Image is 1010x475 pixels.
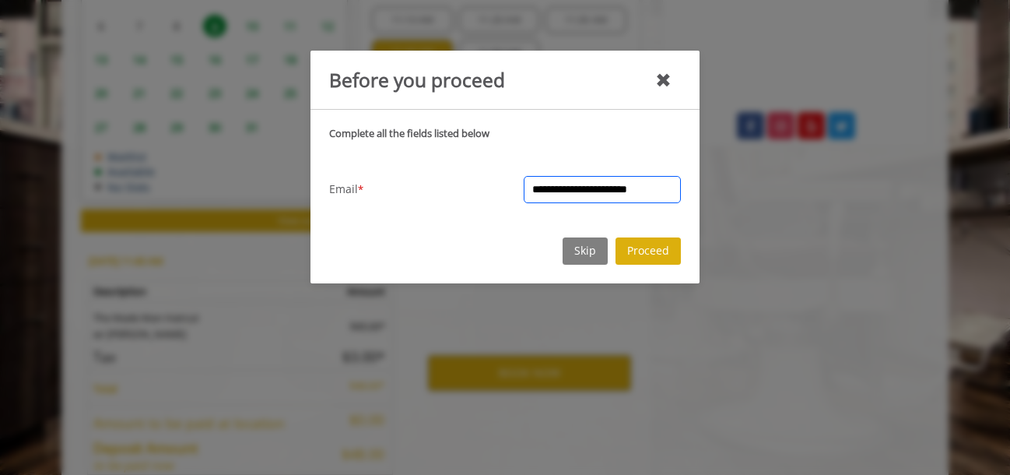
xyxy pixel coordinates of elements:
button: Skip [563,237,608,265]
span: Email [329,181,358,198]
b: Complete all the fields listed below [329,126,489,140]
div: Before you proceed [329,65,505,95]
div: close mandatory details dialog [655,64,672,95]
button: Proceed [615,237,681,265]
